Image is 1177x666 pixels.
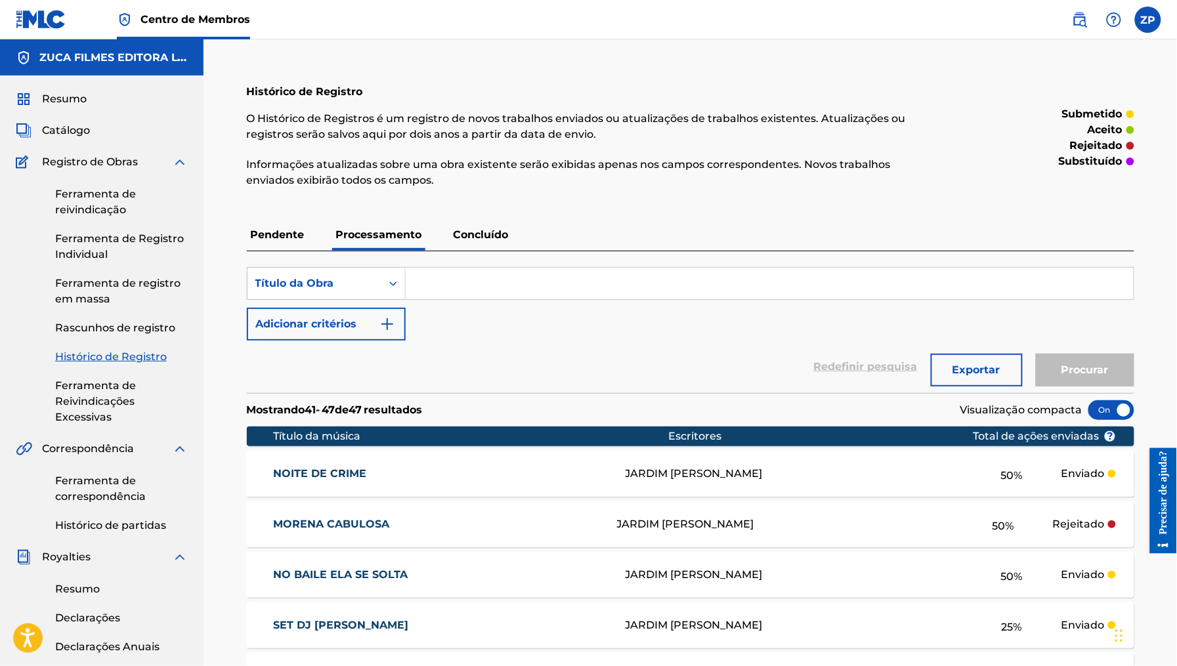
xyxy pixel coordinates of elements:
[1111,603,1177,666] iframe: Widget de bate-papo
[335,404,349,416] font: de
[1107,430,1113,442] font: ?
[1014,469,1023,482] font: %
[364,404,423,416] font: resultados
[349,404,362,416] font: 47
[379,316,395,332] img: 9d2ae6d4665cec9f34b9.svg
[273,467,366,480] font: NOITE DE CRIME
[993,520,1006,532] font: 50
[55,581,188,597] a: Resumo
[273,430,360,442] font: Título da música
[55,379,136,423] font: Ferramenta de Reivindicações Excessivas
[42,124,90,136] font: Catálogo
[1014,621,1022,633] font: %
[273,567,608,583] a: NO BAILE ELA SE SOLTA
[626,568,763,581] font: JARDIM [PERSON_NAME]
[1135,7,1161,33] div: Menu do usuário
[1059,155,1123,167] font: substituído
[55,276,188,307] a: Ferramenta de registro em massa
[16,91,32,107] img: Resumo
[1002,621,1014,633] font: 25
[16,50,32,66] img: Contas
[55,231,188,262] a: Ferramenta de Registro Individual
[55,640,160,653] font: Declarações Anuais
[247,112,906,140] font: O Histórico de Registros é um registro de novos trabalhos enviados ou atualizações de trabalhos e...
[55,349,188,365] a: Histórico de Registro
[952,364,1000,376] font: Exportar
[1088,123,1123,136] font: aceito
[255,277,334,289] font: Título da Obra
[273,466,608,482] a: NOITE DE CRIME
[273,568,408,581] font: NO BAILE ELA SE SOLTA
[55,378,188,425] a: Ferramenta de Reivindicações Excessivas
[256,318,357,330] font: Adicionar critérios
[1101,7,1127,33] div: Ajuda
[273,516,599,532] a: MORENA CABULOSA
[1070,139,1123,152] font: rejeitado
[1067,7,1093,33] a: Pesquisa pública
[1072,12,1088,28] img: procurar
[16,549,32,565] img: Royalties
[55,350,167,363] font: Histórico de Registro
[39,51,200,64] font: ZUCA FILMES EDITORA LTDA
[55,612,120,624] font: Declarações
[55,518,188,533] a: Histórico de partidas
[454,228,509,241] font: Concluído
[42,156,138,168] font: Registro de Obras
[16,123,32,138] img: Catálogo
[247,404,305,416] font: Mostrando
[1006,520,1014,532] font: %
[316,404,320,416] font: -
[172,154,188,170] img: expandir
[247,267,1134,393] form: Formulário de Pesquisa
[16,154,33,170] img: Registro de Obras
[1061,568,1104,581] font: Enviado
[16,91,87,107] a: ResumoResumo
[16,441,32,457] img: Correspondência
[55,474,146,503] font: Ferramenta de correspondência
[172,441,188,457] img: expandir
[55,583,100,595] font: Resumo
[1062,108,1123,120] font: submetido
[931,354,1023,386] button: Exportar
[1001,570,1014,583] font: 50
[1001,469,1014,482] font: 50
[55,186,188,218] a: Ferramenta de reivindicação
[247,85,363,98] font: Histórico de Registro
[55,322,175,334] font: Rascunhos de registro
[39,50,188,66] h5: ZUCA FILMES EDITORA LTDA
[18,3,29,86] font: Precisar de ajuda?
[273,617,608,633] a: SET DJ [PERSON_NAME]
[55,519,166,531] font: Histórico de partidas
[140,13,250,26] font: Centro de Membros
[1106,12,1122,28] img: ajuda
[55,188,136,216] font: Ferramenta de reivindicação
[55,473,188,505] a: Ferramenta de correspondência
[626,467,763,480] font: JARDIM [PERSON_NAME]
[16,10,66,29] img: Logotipo da MLC
[273,518,389,530] font: MORENA CABULOSA
[117,12,133,28] img: Principal detentor de direitos autorais
[322,404,335,416] font: 47
[1061,467,1104,480] font: Enviado
[55,320,188,336] a: Rascunhos de registro
[42,442,134,455] font: Correspondência
[55,232,184,260] font: Ferramenta de Registro Individual
[55,610,188,626] a: Declarações
[669,430,722,442] font: Escritores
[960,404,1082,416] font: Visualização compacta
[617,518,754,530] font: JARDIM [PERSON_NAME]
[42,551,91,563] font: Royalties
[247,308,406,341] button: Adicionar critérios
[273,619,408,631] font: SET DJ [PERSON_NAME]
[1052,518,1104,530] font: Rejeitado
[973,430,1099,442] font: Total de ações enviadas
[1115,616,1123,656] div: Arrastar
[55,639,188,655] a: Declarações Anuais
[251,228,305,241] font: Pendente
[172,549,188,565] img: expandir
[247,158,891,186] font: Informações atualizadas sobre uma obra existente serão exibidas apenas nos campos correspondentes...
[1014,570,1023,583] font: %
[42,93,87,105] font: Resumo
[626,619,763,631] font: JARDIM [PERSON_NAME]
